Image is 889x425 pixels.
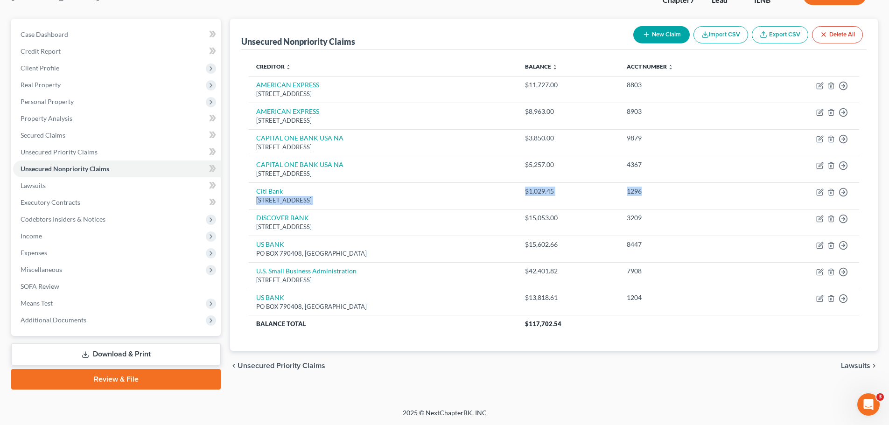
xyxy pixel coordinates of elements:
a: US BANK [256,240,284,248]
i: unfold_more [286,64,291,70]
div: 1296 [627,187,744,196]
a: Credit Report [13,43,221,60]
span: SOFA Review [21,282,59,290]
button: Delete All [812,26,863,43]
div: $3,850.00 [525,133,612,143]
div: [STREET_ADDRESS] [256,223,510,231]
div: PO BOX 790408, [GEOGRAPHIC_DATA] [256,249,510,258]
span: Lawsuits [841,362,870,369]
div: 8803 [627,80,744,90]
span: Additional Documents [21,316,86,324]
a: Property Analysis [13,110,221,127]
a: Case Dashboard [13,26,221,43]
div: 3209 [627,213,744,223]
a: CAPITAL ONE BANK USA NA [256,134,343,142]
div: $5,257.00 [525,160,612,169]
a: Lawsuits [13,177,221,194]
div: [STREET_ADDRESS] [256,116,510,125]
i: unfold_more [552,64,558,70]
a: SOFA Review [13,278,221,295]
a: DISCOVER BANK [256,214,309,222]
span: Case Dashboard [21,30,68,38]
a: Secured Claims [13,127,221,144]
div: [STREET_ADDRESS] [256,196,510,205]
div: $15,053.00 [525,213,612,223]
a: US BANK [256,293,284,301]
div: 8447 [627,240,744,249]
div: $15,602.66 [525,240,612,249]
div: 9879 [627,133,744,143]
span: Credit Report [21,47,61,55]
a: CAPITAL ONE BANK USA NA [256,160,343,168]
div: [STREET_ADDRESS] [256,90,510,98]
div: $11,727.00 [525,80,612,90]
div: [STREET_ADDRESS] [256,169,510,178]
th: Balance Total [249,315,518,332]
a: Review & File [11,369,221,390]
span: Unsecured Nonpriority Claims [21,165,109,173]
span: Expenses [21,249,47,257]
a: AMERICAN EXPRESS [256,81,319,89]
div: $8,963.00 [525,107,612,116]
div: [STREET_ADDRESS] [256,276,510,285]
span: Miscellaneous [21,265,62,273]
span: 3 [876,393,884,401]
div: $1,029.45 [525,187,612,196]
div: [STREET_ADDRESS] [256,143,510,152]
div: 2025 © NextChapterBK, INC [179,408,711,425]
div: Unsecured Nonpriority Claims [241,36,355,47]
a: U.S. Small Business Administration [256,267,357,275]
a: Export CSV [752,26,808,43]
span: Means Test [21,299,53,307]
span: Unsecured Priority Claims [238,362,325,369]
span: Lawsuits [21,181,46,189]
span: Real Property [21,81,61,89]
span: Income [21,232,42,240]
i: chevron_left [230,362,238,369]
span: Property Analysis [21,114,72,122]
a: Creditor unfold_more [256,63,291,70]
a: Balance unfold_more [525,63,558,70]
span: Unsecured Priority Claims [21,148,98,156]
a: AMERICAN EXPRESS [256,107,319,115]
a: Unsecured Nonpriority Claims [13,160,221,177]
a: Download & Print [11,343,221,365]
a: Citi Bank [256,187,283,195]
div: 1204 [627,293,744,302]
span: $117,702.54 [525,320,561,327]
iframe: Intercom live chat [857,393,880,416]
a: Acct Number unfold_more [627,63,673,70]
i: unfold_more [668,64,673,70]
div: $13,818.61 [525,293,612,302]
div: 4367 [627,160,744,169]
span: Executory Contracts [21,198,80,206]
span: Personal Property [21,98,74,105]
div: PO BOX 790408, [GEOGRAPHIC_DATA] [256,302,510,311]
button: Lawsuits chevron_right [841,362,878,369]
a: Executory Contracts [13,194,221,211]
button: Import CSV [693,26,748,43]
span: Secured Claims [21,131,65,139]
span: Codebtors Insiders & Notices [21,215,105,223]
span: Client Profile [21,64,59,72]
button: chevron_left Unsecured Priority Claims [230,362,325,369]
div: 7908 [627,266,744,276]
i: chevron_right [870,362,878,369]
div: 8903 [627,107,744,116]
button: New Claim [633,26,690,43]
a: Unsecured Priority Claims [13,144,221,160]
div: $42,401.82 [525,266,612,276]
